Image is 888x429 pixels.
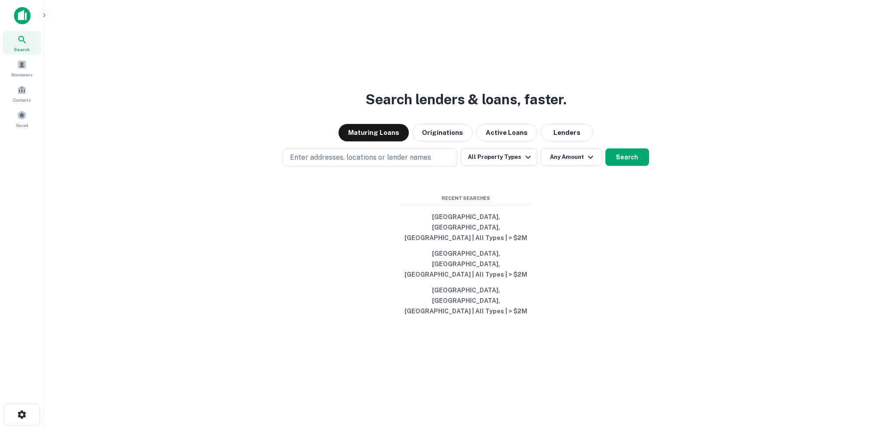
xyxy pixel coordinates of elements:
[541,124,593,141] button: Lenders
[3,56,41,80] a: Borrowers
[3,107,41,130] a: Saved
[14,7,31,24] img: capitalize-icon.png
[844,359,888,401] iframe: Chat Widget
[401,195,532,202] span: Recent Searches
[476,124,537,141] button: Active Loans
[541,148,602,166] button: Any Amount
[401,246,532,282] button: [GEOGRAPHIC_DATA], [GEOGRAPHIC_DATA], [GEOGRAPHIC_DATA] | All Types | > $2M
[11,71,32,78] span: Borrowers
[412,124,473,141] button: Originations
[3,82,41,105] a: Contacts
[283,148,457,167] button: Enter addresses, locations or lender names
[290,152,431,163] p: Enter addresses, locations or lender names
[461,148,537,166] button: All Property Types
[401,282,532,319] button: [GEOGRAPHIC_DATA], [GEOGRAPHIC_DATA], [GEOGRAPHIC_DATA] | All Types | > $2M
[13,96,31,103] span: Contacts
[14,46,30,53] span: Search
[3,31,41,55] a: Search
[366,89,567,110] h3: Search lenders & loans, faster.
[16,122,28,129] span: Saved
[401,209,532,246] button: [GEOGRAPHIC_DATA], [GEOGRAPHIC_DATA], [GEOGRAPHIC_DATA] | All Types | > $2M
[605,148,649,166] button: Search
[339,124,409,141] button: Maturing Loans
